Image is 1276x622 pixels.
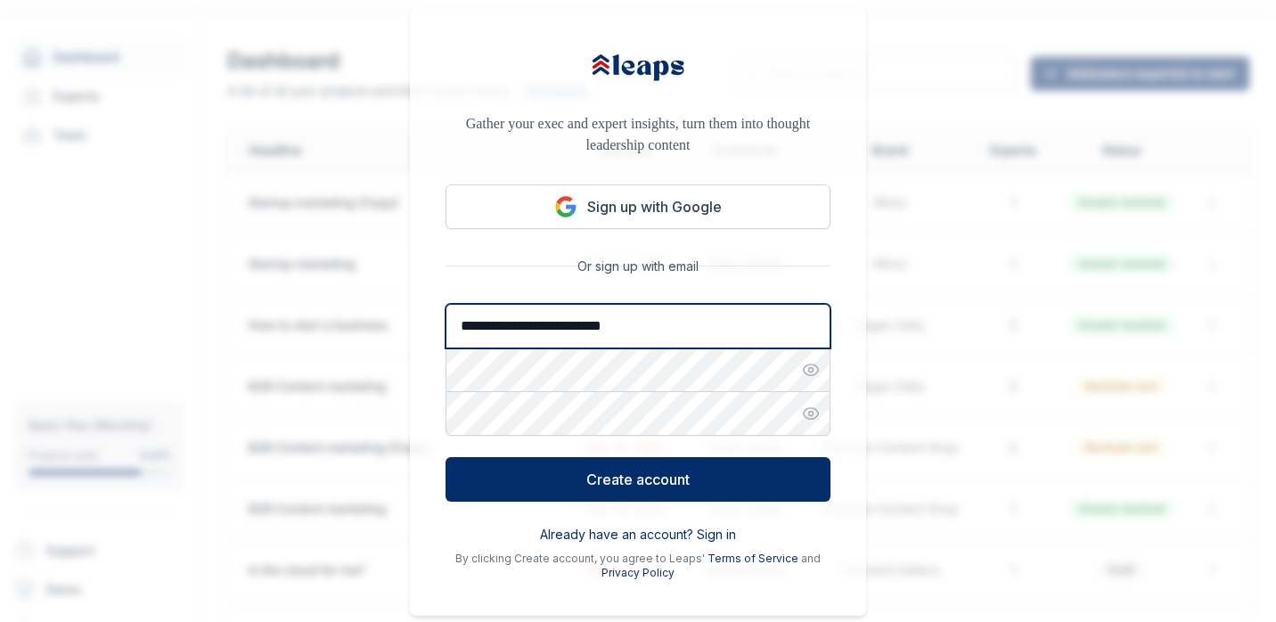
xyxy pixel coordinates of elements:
[446,457,830,502] button: Create account
[446,184,830,229] button: Sign up with Google
[540,526,736,544] button: Already have an account? Sign in
[446,552,830,580] p: By clicking Create account, you agree to Leaps' and
[446,113,830,156] p: Gather your exec and expert insights, turn them into thought leadership content
[601,566,675,579] a: Privacy Policy
[708,552,798,565] a: Terms of Service
[555,196,577,217] img: Google logo
[589,43,687,92] img: Leaps
[570,258,706,275] span: Or sign up with email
